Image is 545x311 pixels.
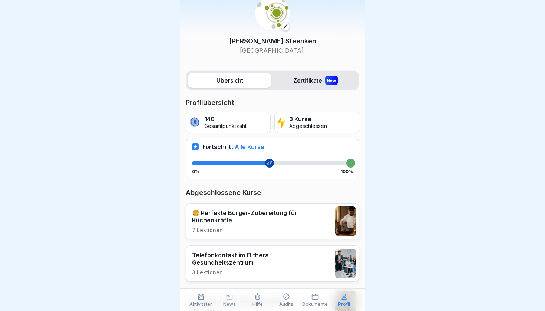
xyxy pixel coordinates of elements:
p: 7 Lektionen [192,227,331,234]
p: Hilfe [252,302,263,307]
label: Übersicht [188,73,271,88]
p: Gesamtpunktzahl [204,123,246,129]
p: Fortschritt: [202,143,264,150]
p: Audits [279,302,293,307]
span: Alle Kurse [235,143,264,150]
p: News [223,302,236,307]
div: New [325,76,338,85]
p: Dokumente [302,302,328,307]
a: Telefonkontakt im Elithera Gesundheitszentrum3 Lektionen [186,245,359,282]
p: Abgeschlossen [289,123,327,129]
p: Aktivitäten [189,302,213,307]
p: [PERSON_NAME] Steenken [229,36,316,46]
p: 3 Kurse [289,116,327,123]
img: coin.svg [188,116,201,129]
a: 🍔 Perfekte Burger-Zubereitung für Küchenkräfte7 Lektionen [186,203,359,239]
p: [GEOGRAPHIC_DATA] [229,46,316,55]
p: Profilübersicht [186,98,359,107]
img: x4yfglrlr1q4rm48oz6bc5zf.png [335,249,356,278]
p: Profil [338,302,350,307]
img: lightning.svg [277,116,285,129]
label: Zertifikate [274,73,357,88]
p: Telefonkontakt im Elithera Gesundheitszentrum [192,251,331,266]
p: 🍔 Perfekte Burger-Zubereitung für Küchenkräfte [192,209,331,224]
p: 3 Lektionen [192,269,331,276]
p: 140 [204,116,246,123]
p: 0% [192,169,199,174]
img: cuxtx1kxalhz1hzh89445wmb.png [335,206,356,236]
p: 100% [341,169,353,174]
p: Abgeschlossene Kurse [186,188,359,197]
